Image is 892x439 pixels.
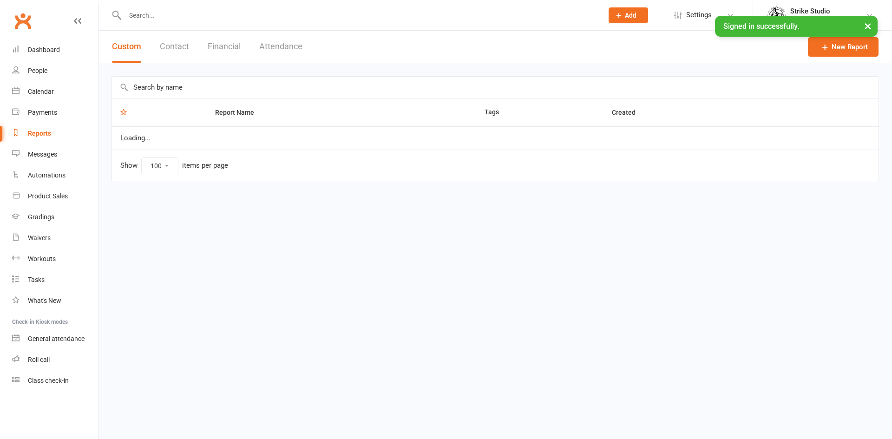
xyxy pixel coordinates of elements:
[12,144,98,165] a: Messages
[686,5,712,26] span: Settings
[12,207,98,228] a: Gradings
[12,165,98,186] a: Automations
[28,234,51,242] div: Waivers
[28,151,57,158] div: Messages
[12,349,98,370] a: Roll call
[28,46,60,53] div: Dashboard
[215,109,264,116] span: Report Name
[609,7,648,23] button: Add
[28,276,45,283] div: Tasks
[12,249,98,269] a: Workouts
[28,297,61,304] div: What's New
[612,107,646,118] button: Created
[28,255,56,262] div: Workouts
[28,67,47,74] div: People
[28,377,69,384] div: Class check-in
[612,109,646,116] span: Created
[723,22,799,31] span: Signed in successfully.
[790,7,830,15] div: Strike Studio
[28,130,51,137] div: Reports
[767,6,786,25] img: thumb_image1723780799.png
[625,12,636,19] span: Add
[28,192,68,200] div: Product Sales
[476,98,603,126] th: Tags
[12,228,98,249] a: Waivers
[12,81,98,102] a: Calendar
[160,31,189,63] button: Contact
[11,9,34,33] a: Clubworx
[12,370,98,391] a: Class kiosk mode
[28,171,66,179] div: Automations
[790,15,830,24] div: Strike Studio
[12,328,98,349] a: General attendance kiosk mode
[112,77,879,98] input: Search by name
[12,186,98,207] a: Product Sales
[112,31,141,63] button: Custom
[12,60,98,81] a: People
[208,31,241,63] button: Financial
[859,16,876,36] button: ×
[12,39,98,60] a: Dashboard
[12,123,98,144] a: Reports
[12,102,98,123] a: Payments
[120,157,228,174] div: Show
[122,9,597,22] input: Search...
[215,107,264,118] button: Report Name
[28,109,57,116] div: Payments
[28,88,54,95] div: Calendar
[12,269,98,290] a: Tasks
[12,290,98,311] a: What's New
[182,162,228,170] div: items per page
[808,37,879,57] a: New Report
[28,356,50,363] div: Roll call
[28,335,85,342] div: General attendance
[28,213,54,221] div: Gradings
[112,126,879,150] td: Loading...
[259,31,302,63] button: Attendance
